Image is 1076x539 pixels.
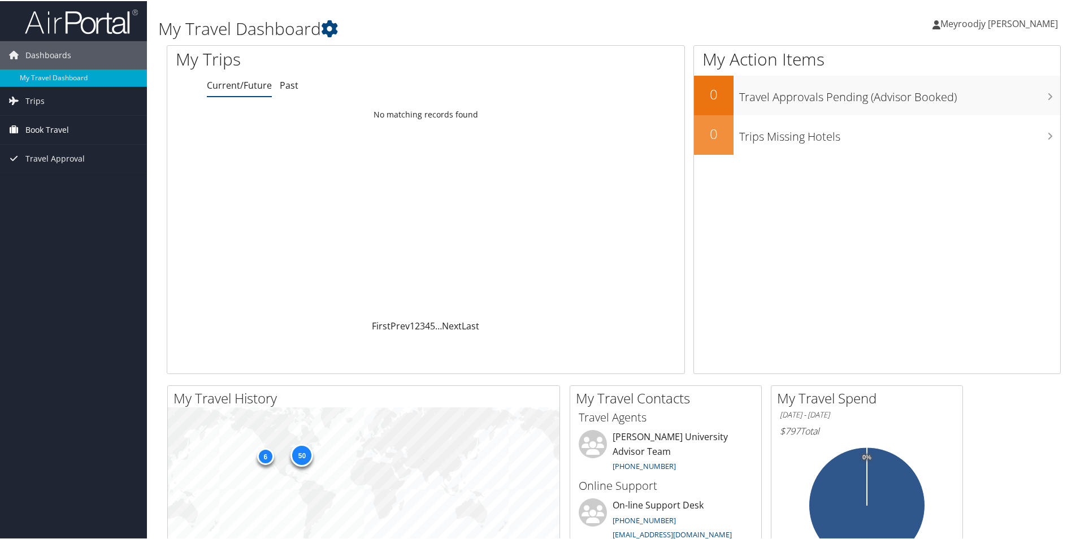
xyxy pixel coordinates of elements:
[430,319,435,331] a: 5
[25,144,85,172] span: Travel Approval
[780,424,954,436] h6: Total
[694,75,1060,114] a: 0Travel Approvals Pending (Advisor Booked)
[694,114,1060,154] a: 0Trips Missing Hotels
[780,408,954,419] h6: [DATE] - [DATE]
[576,388,761,407] h2: My Travel Contacts
[442,319,462,331] a: Next
[694,46,1060,70] h1: My Action Items
[579,408,753,424] h3: Travel Agents
[780,424,800,436] span: $797
[415,319,420,331] a: 2
[777,388,962,407] h2: My Travel Spend
[257,447,274,464] div: 6
[25,40,71,68] span: Dashboards
[613,514,676,524] a: [PHONE_NUMBER]
[372,319,391,331] a: First
[425,319,430,331] a: 4
[420,319,425,331] a: 3
[462,319,479,331] a: Last
[940,16,1058,29] span: Meyroodjy [PERSON_NAME]
[739,82,1060,104] h3: Travel Approvals Pending (Advisor Booked)
[573,429,758,475] li: [PERSON_NAME] University Advisor Team
[207,78,272,90] a: Current/Future
[25,86,45,114] span: Trips
[862,453,871,460] tspan: 0%
[932,6,1069,40] a: Meyroodjy [PERSON_NAME]
[694,84,734,103] h2: 0
[391,319,410,331] a: Prev
[410,319,415,331] a: 1
[158,16,766,40] h1: My Travel Dashboard
[167,103,684,124] td: No matching records found
[613,528,732,538] a: [EMAIL_ADDRESS][DOMAIN_NAME]
[176,46,461,70] h1: My Trips
[290,443,313,466] div: 50
[613,460,676,470] a: [PHONE_NUMBER]
[579,477,753,493] h3: Online Support
[694,123,734,142] h2: 0
[25,115,69,143] span: Book Travel
[280,78,298,90] a: Past
[173,388,559,407] h2: My Travel History
[435,319,442,331] span: …
[739,122,1060,144] h3: Trips Missing Hotels
[25,7,138,34] img: airportal-logo.png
